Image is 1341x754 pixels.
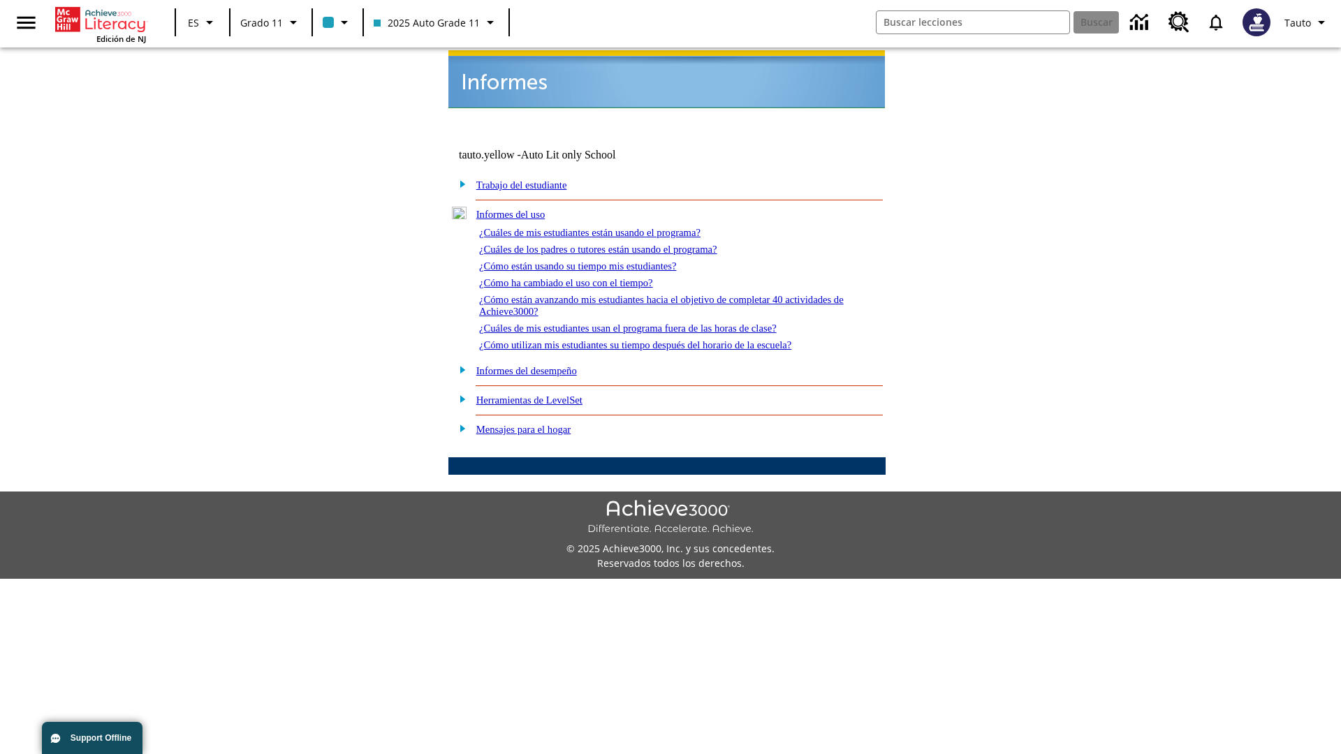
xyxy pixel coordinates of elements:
[452,207,467,219] img: minus.gif
[479,227,701,238] a: ¿Cuáles de mis estudiantes están usando el programa?
[479,277,653,288] a: ¿Cómo ha cambiado el uso con el tiempo?
[476,424,571,435] a: Mensajes para el hogar
[448,50,885,108] img: header
[1160,3,1198,41] a: Centro de recursos, Se abrirá en una pestaña nueva.
[877,11,1069,34] input: Buscar campo
[476,394,582,406] a: Herramientas de LevelSet
[368,10,504,35] button: Clase: 2025 Auto Grade 11, Selecciona una clase
[1279,10,1335,35] button: Perfil/Configuración
[240,15,283,30] span: Grado 11
[479,244,717,255] a: ¿Cuáles de los padres o tutores están usando el programa?
[317,10,358,35] button: El color de la clase es azul claro. Cambiar el color de la clase.
[587,500,754,535] img: Achieve3000 Differentiate Accelerate Achieve
[55,4,146,44] div: Portada
[235,10,307,35] button: Grado: Grado 11, Elige un grado
[476,365,577,376] a: Informes del desempeño
[96,34,146,44] span: Edición de NJ
[452,422,467,434] img: plus.gif
[452,363,467,376] img: plus.gif
[479,294,844,317] a: ¿Cómo están avanzando mis estudiantes hacia el objetivo de completar 40 actividades de Achieve3000?
[1198,4,1234,40] a: Notificaciones
[452,177,467,190] img: plus.gif
[180,10,225,35] button: Lenguaje: ES, Selecciona un idioma
[521,149,616,161] nobr: Auto Lit only School
[188,15,199,30] span: ES
[1243,8,1270,36] img: Avatar
[476,179,567,191] a: Trabajo del estudiante
[452,392,467,405] img: plus.gif
[1284,15,1311,30] span: Tauto
[42,722,142,754] button: Support Offline
[476,209,545,220] a: Informes del uso
[459,149,716,161] td: tauto.yellow -
[1234,4,1279,40] button: Escoja un nuevo avatar
[71,733,131,743] span: Support Offline
[479,323,777,334] a: ¿Cuáles de mis estudiantes usan el programa fuera de las horas de clase?
[479,260,677,272] a: ¿Cómo están usando su tiempo mis estudiantes?
[479,339,791,350] a: ¿Cómo utilizan mis estudiantes su tiempo después del horario de la escuela?
[6,2,47,43] button: Abrir el menú lateral
[374,15,480,30] span: 2025 Auto Grade 11
[1122,3,1160,42] a: Centro de información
